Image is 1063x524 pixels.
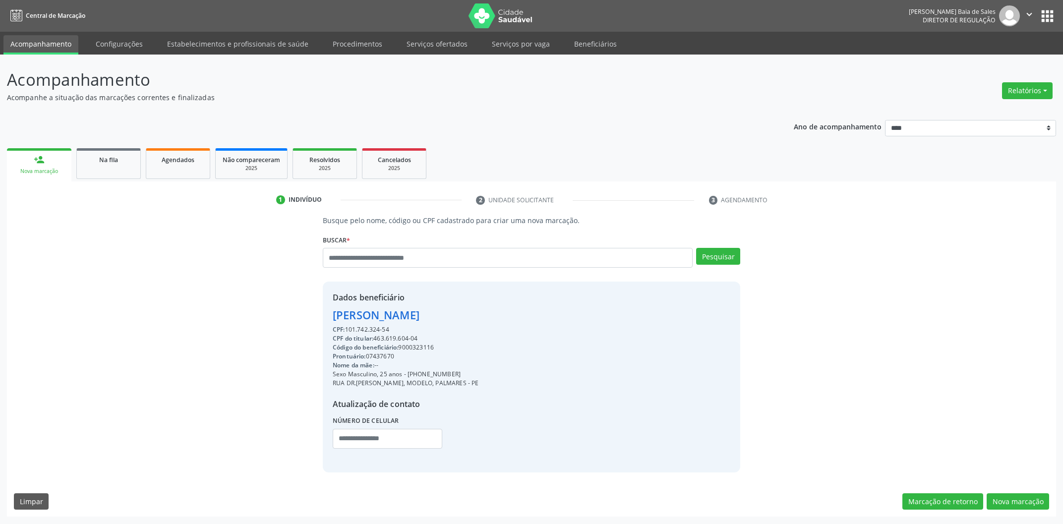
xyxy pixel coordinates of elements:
[326,35,389,53] a: Procedimentos
[3,35,78,55] a: Acompanhamento
[333,370,478,379] div: Sexo Masculino, 25 anos - [PHONE_NUMBER]
[999,5,1020,26] img: img
[333,334,478,343] div: 463.619.604-04
[309,156,340,164] span: Resolvidos
[276,195,285,204] div: 1
[333,325,478,334] div: 101.742.324-54
[696,248,740,265] button: Pesquisar
[1024,9,1035,20] i: 
[333,413,399,429] label: Número de celular
[223,156,280,164] span: Não compareceram
[7,92,741,103] p: Acompanhe a situação das marcações correntes e finalizadas
[333,352,478,361] div: 07437670
[333,398,478,410] div: Atualização de contato
[7,67,741,92] p: Acompanhamento
[162,156,194,164] span: Agendados
[333,361,478,370] div: --
[99,156,118,164] span: Na fila
[1039,7,1056,25] button: apps
[485,35,557,53] a: Serviços por vaga
[333,352,366,360] span: Prontuário:
[34,154,45,165] div: person_add
[26,11,85,20] span: Central de Marcação
[567,35,624,53] a: Beneficiários
[1020,5,1039,26] button: 
[400,35,474,53] a: Serviços ofertados
[333,379,478,388] div: RUA DR.[PERSON_NAME], MODELO, PALMARES - PE
[333,325,345,334] span: CPF:
[333,334,373,343] span: CPF do titular:
[89,35,150,53] a: Configurações
[794,120,882,132] p: Ano de acompanhamento
[300,165,350,172] div: 2025
[369,165,419,172] div: 2025
[14,168,64,175] div: Nova marcação
[323,215,740,226] p: Busque pelo nome, código ou CPF cadastrado para criar uma nova marcação.
[333,291,478,303] div: Dados beneficiário
[223,165,280,172] div: 2025
[1002,82,1053,99] button: Relatórios
[160,35,315,53] a: Estabelecimentos e profissionais de saúde
[289,195,322,204] div: Indivíduo
[333,361,374,369] span: Nome da mãe:
[323,233,350,248] label: Buscar
[909,7,996,16] div: [PERSON_NAME] Baia de Sales
[7,7,85,24] a: Central de Marcação
[333,343,398,351] span: Código do beneficiário:
[378,156,411,164] span: Cancelados
[333,307,478,323] div: [PERSON_NAME]
[333,343,478,352] div: 9000323116
[923,16,996,24] span: Diretor de regulação
[14,493,49,510] button: Limpar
